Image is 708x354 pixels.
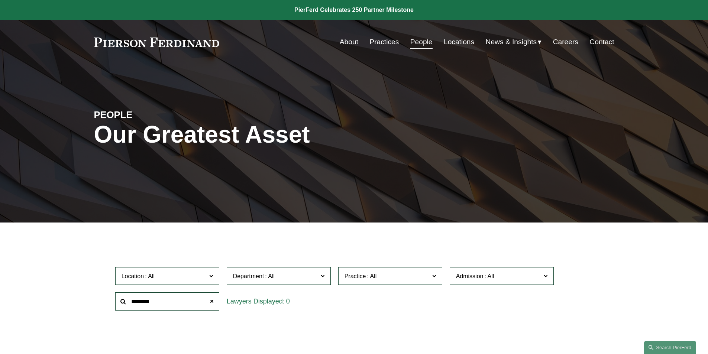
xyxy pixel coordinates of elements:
[456,273,484,279] span: Admission
[444,35,474,49] a: Locations
[233,273,264,279] span: Department
[94,121,441,148] h1: Our Greatest Asset
[486,35,542,49] a: folder dropdown
[486,36,537,49] span: News & Insights
[410,35,433,49] a: People
[553,35,578,49] a: Careers
[644,341,696,354] a: Search this site
[589,35,614,49] a: Contact
[94,109,224,121] h4: PEOPLE
[369,35,399,49] a: Practices
[345,273,366,279] span: Practice
[122,273,144,279] span: Location
[340,35,358,49] a: About
[286,298,290,305] span: 0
